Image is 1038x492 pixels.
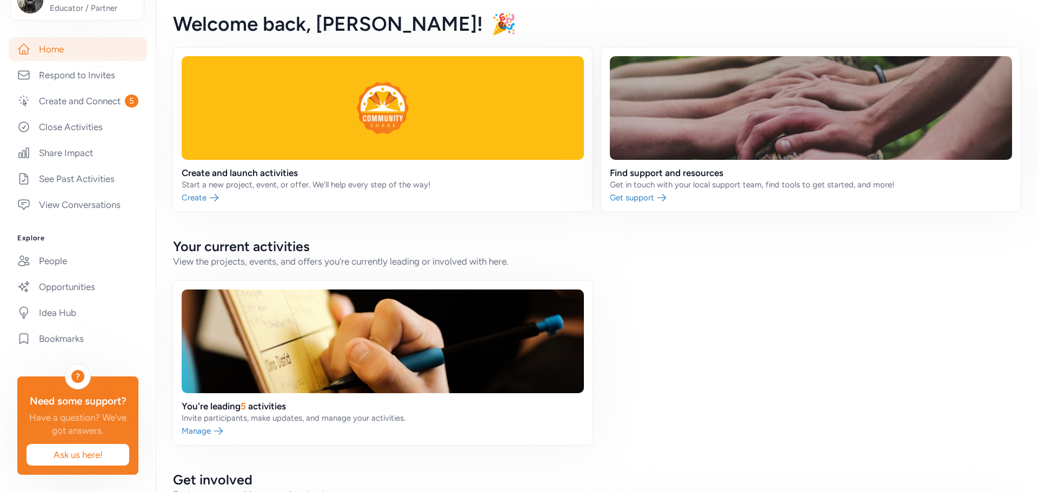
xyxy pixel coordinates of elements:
h3: Explore [17,234,138,242]
a: Home [9,37,147,61]
h2: Your current activities [173,238,1021,255]
a: Close Activities [9,115,147,139]
div: View the projects, events, and offers you're currently leading or involved with here. [173,255,1021,268]
span: Educator / Partner [50,3,137,14]
span: 🎉 [491,12,516,36]
a: Create and Connect5 [9,89,147,113]
a: Bookmarks [9,327,147,351]
a: Idea Hub [9,301,147,325]
a: Respond to Invites [9,63,147,87]
span: Welcome back , [PERSON_NAME]! [173,12,483,36]
button: Ask us here! [26,443,130,466]
span: 5 [125,95,138,107]
span: Ask us here! [35,448,121,461]
a: Opportunities [9,275,147,299]
a: People [9,249,147,273]
div: ? [71,370,84,383]
h2: Get involved [173,471,1021,488]
div: Have a question? We've got answers. [26,411,130,437]
a: View Conversations [9,193,147,217]
div: Need some support? [26,394,130,409]
a: See Past Activities [9,167,147,191]
a: Share Impact [9,141,147,165]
